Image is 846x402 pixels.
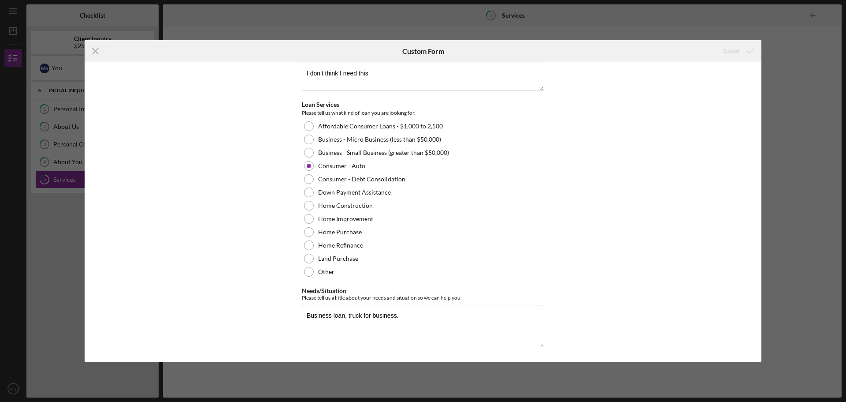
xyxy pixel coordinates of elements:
[723,42,739,60] div: Saved
[318,136,441,143] label: Business - Micro Business (less than $50,000)
[318,215,373,222] label: Home Improvement
[714,42,761,60] button: Saved
[318,242,363,249] label: Home Refinance
[318,162,365,169] label: Consumer - Auto
[318,189,391,196] label: Down Payment Assistance
[318,268,334,275] label: Other
[302,287,346,294] label: Needs/Situation
[302,101,544,108] div: Loan Services
[318,123,443,130] label: Affordable Consumer Loans - $1,000 to 2,500
[318,202,373,209] label: Home Construction
[302,63,544,91] textarea: I don't think I need this
[302,109,544,117] div: Please tell us what kind of loan you are looking for.
[318,176,405,183] label: Consumer - Debt Consolidation
[302,294,544,301] div: Please tell us a little about your needs and situation so we can help you.
[318,255,358,262] label: Land Purchase
[402,47,444,55] h6: Custom Form
[318,229,362,236] label: Home Purchase
[302,305,544,347] textarea: Business loan, truck for business.
[318,149,449,156] label: Business - Small Business (greater than $50,000)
